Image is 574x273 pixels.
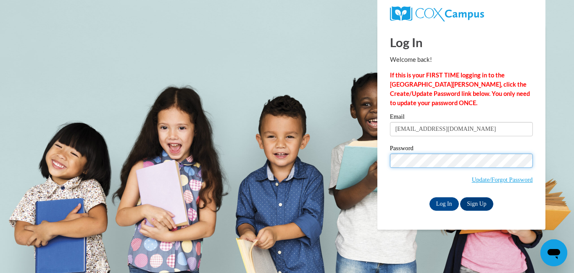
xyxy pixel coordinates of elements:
[390,55,533,64] p: Welcome back!
[390,145,533,154] label: Password
[390,72,530,106] strong: If this is your FIRST TIME logging in to the [GEOGRAPHIC_DATA][PERSON_NAME], click the Create/Upd...
[540,239,567,266] iframe: Button to launch messaging window
[390,34,533,51] h1: Log In
[390,6,484,21] img: COX Campus
[460,197,493,211] a: Sign Up
[390,114,533,122] label: Email
[472,176,533,183] a: Update/Forgot Password
[390,6,533,21] a: COX Campus
[429,197,459,211] input: Log In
